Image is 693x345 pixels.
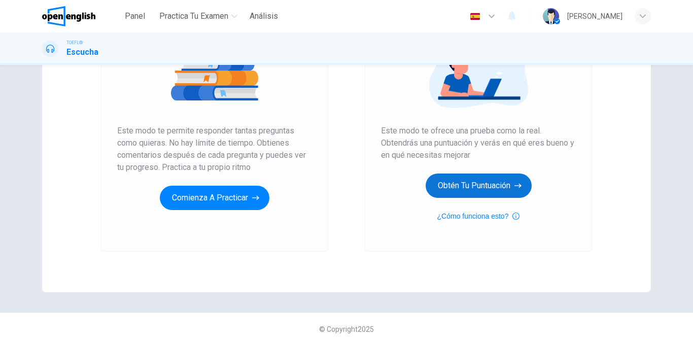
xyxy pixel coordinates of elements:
[543,8,559,24] img: Profile picture
[42,6,95,26] img: OpenEnglish logo
[469,13,481,20] img: es
[125,10,145,22] span: Panel
[319,325,374,333] span: © Copyright 2025
[66,39,83,46] span: TOEFL®
[160,186,269,210] button: Comienza a practicar
[159,10,228,22] span: Practica tu examen
[246,7,282,25] button: Análisis
[119,7,151,25] button: Panel
[567,10,622,22] div: [PERSON_NAME]
[155,7,241,25] button: Practica tu examen
[66,46,98,58] h1: Escucha
[117,125,312,174] span: Este modo te permite responder tantas preguntas como quieras. No hay límite de tiempo. Obtienes c...
[42,6,119,26] a: OpenEnglish logo
[426,174,532,198] button: Obtén tu puntuación
[250,10,278,22] span: Análisis
[437,210,520,222] button: ¿Cómo funciona esto?
[381,125,576,161] span: Este modo te ofrece una prueba como la real. Obtendrás una puntuación y verás en qué eres bueno y...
